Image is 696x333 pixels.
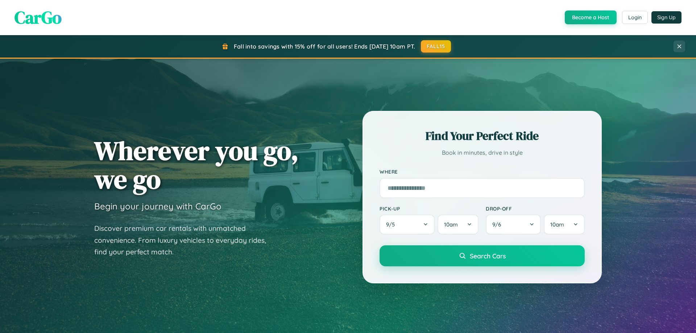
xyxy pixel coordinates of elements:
[421,40,451,53] button: FALL15
[492,221,505,228] span: 9 / 6
[386,221,398,228] span: 9 / 5
[94,201,221,212] h3: Begin your journey with CarGo
[550,221,564,228] span: 10am
[94,222,275,258] p: Discover premium car rentals with unmatched convenience. From luxury vehicles to everyday rides, ...
[486,205,585,212] label: Drop-off
[14,5,62,29] span: CarGo
[380,147,585,158] p: Book in minutes, drive in style
[444,221,458,228] span: 10am
[651,11,681,24] button: Sign Up
[438,215,478,234] button: 10am
[234,43,415,50] span: Fall into savings with 15% off for all users! Ends [DATE] 10am PT.
[622,11,648,24] button: Login
[565,11,617,24] button: Become a Host
[544,215,585,234] button: 10am
[380,205,478,212] label: Pick-up
[380,128,585,144] h2: Find Your Perfect Ride
[94,136,299,193] h1: Wherever you go, we go
[380,215,435,234] button: 9/5
[486,215,541,234] button: 9/6
[470,252,506,260] span: Search Cars
[380,245,585,266] button: Search Cars
[380,169,585,175] label: Where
